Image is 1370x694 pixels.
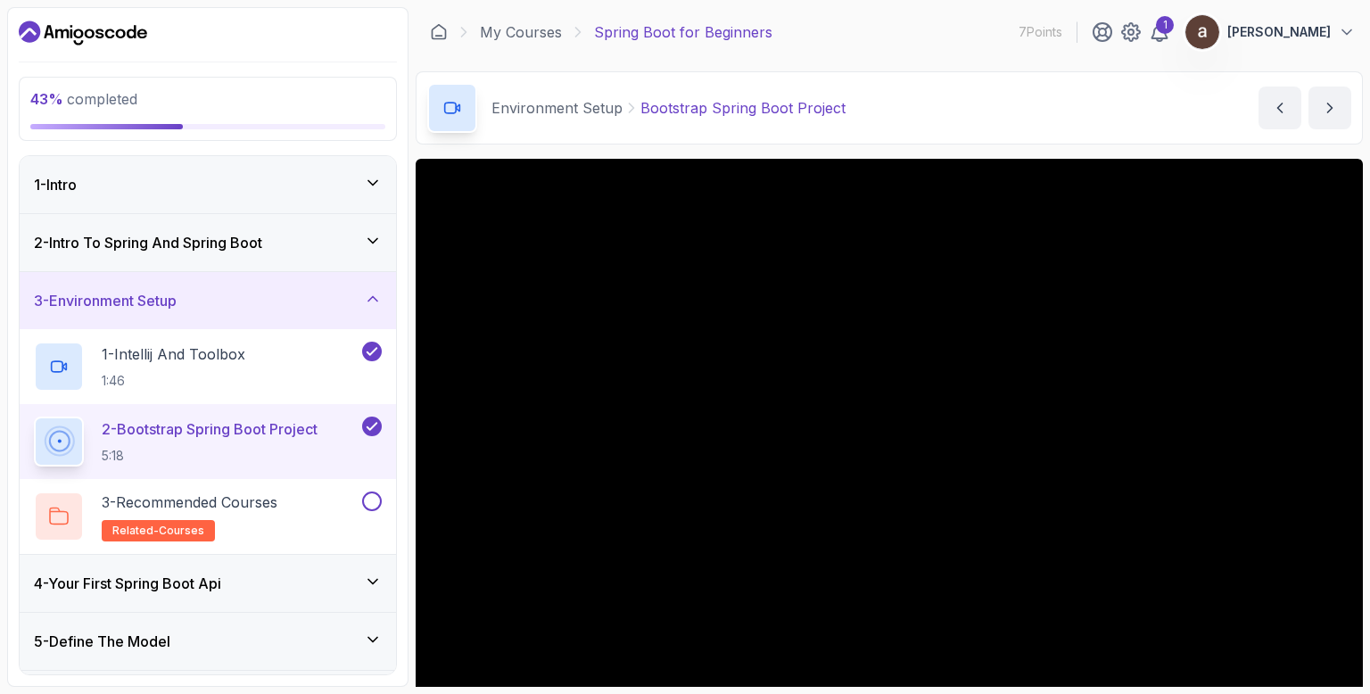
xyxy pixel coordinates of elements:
[416,159,1363,691] iframe: 2 - Bootstrap Spring Boot Project
[34,290,177,311] h3: 3 - Environment Setup
[34,232,262,253] h3: 2 - Intro To Spring And Spring Boot
[102,447,318,465] p: 5:18
[1149,21,1170,43] a: 1
[1308,87,1351,129] button: next content
[34,631,170,652] h3: 5 - Define The Model
[20,214,396,271] button: 2-Intro To Spring And Spring Boot
[34,573,221,594] h3: 4 - Your First Spring Boot Api
[34,417,382,467] button: 2-Bootstrap Spring Boot Project5:18
[480,21,562,43] a: My Courses
[20,272,396,329] button: 3-Environment Setup
[34,492,382,541] button: 3-Recommended Coursesrelated-courses
[102,343,245,365] p: 1 - Intellij And Toolbox
[34,342,382,392] button: 1-Intellij And Toolbox1:46
[20,555,396,612] button: 4-Your First Spring Boot Api
[640,97,846,119] p: Bootstrap Spring Boot Project
[1019,23,1062,41] p: 7 Points
[34,174,77,195] h3: 1 - Intro
[491,97,623,119] p: Environment Setup
[30,90,63,108] span: 43 %
[1259,87,1301,129] button: previous content
[430,23,448,41] a: Dashboard
[102,492,277,513] p: 3 - Recommended Courses
[20,156,396,213] button: 1-Intro
[112,524,204,538] span: related-courses
[1185,15,1219,49] img: user profile image
[20,613,396,670] button: 5-Define The Model
[30,90,137,108] span: completed
[1227,23,1331,41] p: [PERSON_NAME]
[1156,16,1174,34] div: 1
[19,19,147,47] a: Dashboard
[1184,14,1356,50] button: user profile image[PERSON_NAME]
[594,21,772,43] p: Spring Boot for Beginners
[102,418,318,440] p: 2 - Bootstrap Spring Boot Project
[102,372,245,390] p: 1:46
